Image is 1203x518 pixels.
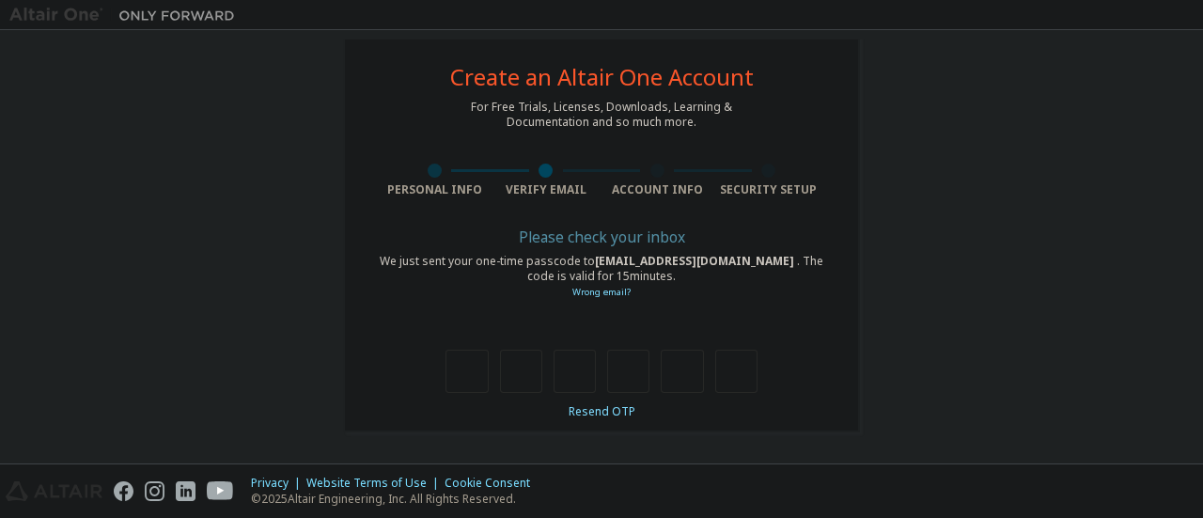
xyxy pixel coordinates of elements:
[6,481,102,501] img: altair_logo.svg
[595,253,797,269] span: [EMAIL_ADDRESS][DOMAIN_NAME]
[306,476,445,491] div: Website Terms of Use
[713,182,825,197] div: Security Setup
[207,481,234,501] img: youtube.svg
[176,481,195,501] img: linkedin.svg
[114,481,133,501] img: facebook.svg
[379,182,491,197] div: Personal Info
[491,182,602,197] div: Verify Email
[445,476,541,491] div: Cookie Consent
[572,286,631,298] a: Go back to the registration form
[379,254,824,300] div: We just sent your one-time passcode to . The code is valid for 15 minutes.
[569,403,635,419] a: Resend OTP
[251,476,306,491] div: Privacy
[251,491,541,507] p: © 2025 Altair Engineering, Inc. All Rights Reserved.
[471,100,732,130] div: For Free Trials, Licenses, Downloads, Learning & Documentation and so much more.
[450,66,754,88] div: Create an Altair One Account
[379,231,824,243] div: Please check your inbox
[9,6,244,24] img: Altair One
[601,182,713,197] div: Account Info
[145,481,164,501] img: instagram.svg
